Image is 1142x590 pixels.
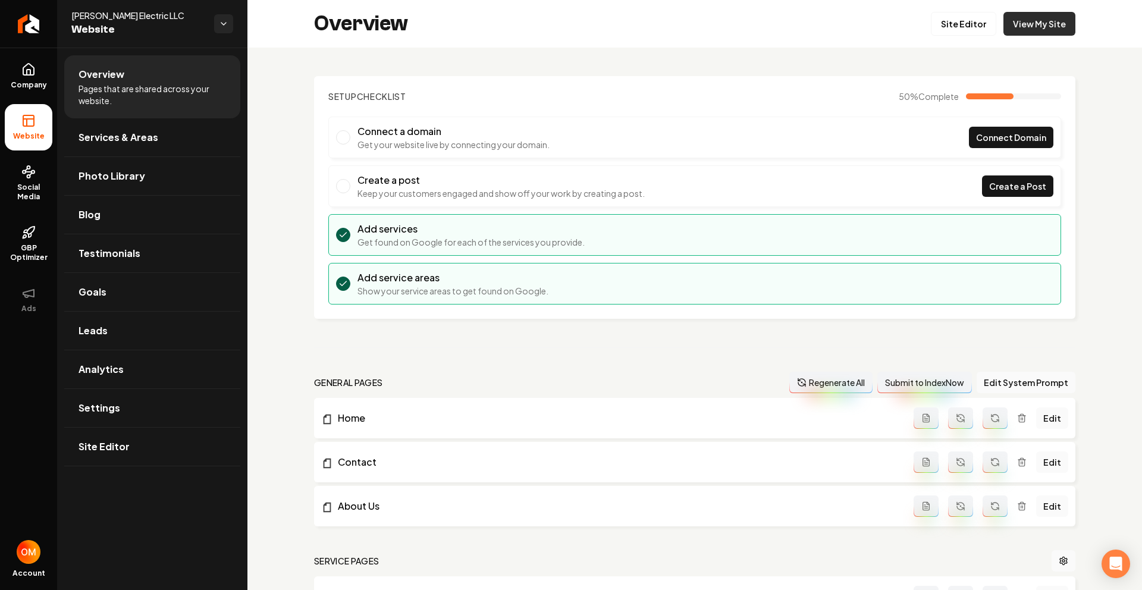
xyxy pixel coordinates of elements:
[918,91,959,102] span: Complete
[79,362,124,376] span: Analytics
[79,208,101,222] span: Blog
[914,495,939,517] button: Add admin page prompt
[989,180,1046,193] span: Create a Post
[18,14,40,33] img: Rebolt Logo
[321,411,914,425] a: Home
[64,157,240,195] a: Photo Library
[914,451,939,473] button: Add admin page prompt
[314,376,383,388] h2: general pages
[64,273,240,311] a: Goals
[357,222,585,236] h3: Add services
[357,173,645,187] h3: Create a post
[64,428,240,466] a: Site Editor
[1036,495,1068,517] a: Edit
[357,236,585,248] p: Get found on Google for each of the services you provide.
[79,130,158,145] span: Services & Areas
[5,277,52,323] button: Ads
[914,407,939,429] button: Add admin page prompt
[17,540,40,564] img: Omar Molai
[5,155,52,211] a: Social Media
[321,499,914,513] a: About Us
[877,372,972,393] button: Submit to IndexNow
[789,372,873,393] button: Regenerate All
[321,455,914,469] a: Contact
[899,90,959,102] span: 50 %
[79,285,106,299] span: Goals
[969,127,1053,148] a: Connect Domain
[17,540,40,564] button: Open user button
[71,10,205,21] span: [PERSON_NAME] Electric LLC
[1003,12,1075,36] a: View My Site
[64,234,240,272] a: Testimonials
[71,21,205,38] span: Website
[64,118,240,156] a: Services & Areas
[64,350,240,388] a: Analytics
[79,246,140,261] span: Testimonials
[8,131,49,141] span: Website
[79,83,226,106] span: Pages that are shared across your website.
[357,139,550,150] p: Get your website live by connecting your domain.
[64,389,240,427] a: Settings
[5,53,52,99] a: Company
[328,90,406,102] h2: Checklist
[5,183,52,202] span: Social Media
[79,440,130,454] span: Site Editor
[79,67,124,81] span: Overview
[79,324,108,338] span: Leads
[931,12,996,36] a: Site Editor
[977,372,1075,393] button: Edit System Prompt
[64,312,240,350] a: Leads
[357,187,645,199] p: Keep your customers engaged and show off your work by creating a post.
[5,243,52,262] span: GBP Optimizer
[5,216,52,272] a: GBP Optimizer
[79,169,145,183] span: Photo Library
[64,196,240,234] a: Blog
[1036,451,1068,473] a: Edit
[982,175,1053,197] a: Create a Post
[79,401,120,415] span: Settings
[357,271,548,285] h3: Add service areas
[12,569,45,578] span: Account
[1036,407,1068,429] a: Edit
[314,12,408,36] h2: Overview
[357,124,550,139] h3: Connect a domain
[976,131,1046,144] span: Connect Domain
[328,91,357,102] span: Setup
[6,80,52,90] span: Company
[314,555,379,567] h2: Service Pages
[1102,550,1130,578] div: Open Intercom Messenger
[357,285,548,297] p: Show your service areas to get found on Google.
[17,304,41,313] span: Ads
